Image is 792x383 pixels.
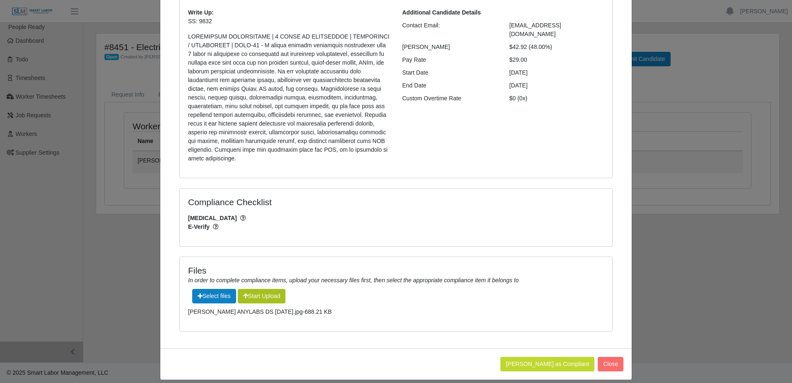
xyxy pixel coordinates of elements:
div: [DATE] [503,68,611,77]
h4: Compliance Checklist [188,197,461,207]
span: [DATE] [509,82,528,89]
p: LOREMIPSUM DOLORSITAME | 4 CONSE AD ELITSEDDOE | TEMPORINCI / UTLABOREET | DOLO-41 - M aliqua eni... [188,32,390,163]
a: [PERSON_NAME] ANYLABS DS [DATE].jpg [188,308,303,315]
h4: Files [188,265,604,276]
div: End Date [396,81,503,90]
div: Contact Email: [396,21,503,39]
span: $0 (0x) [509,95,528,102]
div: Pay Rate [396,56,503,64]
span: [EMAIL_ADDRESS][DOMAIN_NAME] [509,22,561,37]
i: In order to complete compliance items, upload your necessary files first, then select the appropr... [188,277,519,284]
span: Select files [192,289,236,303]
span: 688.21 KB [304,308,331,315]
li: - [188,308,604,316]
button: Close [598,357,623,371]
div: $29.00 [503,56,611,64]
div: [PERSON_NAME] [396,43,503,51]
span: E-Verify [188,223,604,231]
div: $42.92 (48.00%) [503,43,611,51]
button: [PERSON_NAME] as Compliant [500,357,594,371]
span: [MEDICAL_DATA] [188,214,604,223]
button: Start Upload [238,289,286,303]
div: Custom Overtime Rate [396,94,503,103]
div: Start Date [396,68,503,77]
p: SS: 9832 [188,17,390,26]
